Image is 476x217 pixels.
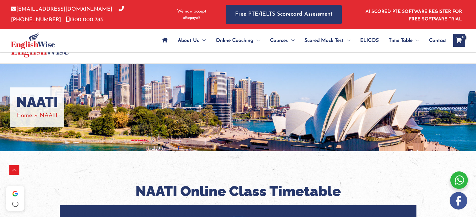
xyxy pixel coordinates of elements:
[362,4,465,25] aside: Header Widget 1
[199,30,206,52] span: Menu Toggle
[66,17,103,22] a: 1300 000 783
[450,192,467,210] img: white-facebook.png
[265,30,299,52] a: CoursesMenu Toggle
[216,30,253,52] span: Online Coaching
[60,182,417,201] h2: NAATI Online Class Timetable
[226,5,342,24] a: Free PTE/IELTS Scorecard Assessment
[288,30,294,52] span: Menu Toggle
[360,30,379,52] span: ELICOS
[11,7,112,12] a: [EMAIL_ADDRESS][DOMAIN_NAME]
[253,30,260,52] span: Menu Toggle
[39,113,58,119] span: NAATI
[305,30,344,52] span: Scored Mock Test
[16,111,58,121] nav: Breadcrumbs
[355,30,384,52] a: ELICOS
[270,30,288,52] span: Courses
[157,30,447,52] nav: Site Navigation: Main Menu
[412,30,419,52] span: Menu Toggle
[16,94,58,111] h1: NAATI
[178,30,199,52] span: About Us
[344,30,350,52] span: Menu Toggle
[366,9,462,22] a: AI SCORED PTE SOFTWARE REGISTER FOR FREE SOFTWARE TRIAL
[173,30,211,52] a: About UsMenu Toggle
[424,30,447,52] a: Contact
[453,34,465,47] a: View Shopping Cart, empty
[11,32,55,49] img: cropped-ew-logo
[183,16,200,20] img: Afterpay-Logo
[429,30,447,52] span: Contact
[211,30,265,52] a: Online CoachingMenu Toggle
[389,30,412,52] span: Time Table
[11,7,124,22] a: [PHONE_NUMBER]
[384,30,424,52] a: Time TableMenu Toggle
[177,8,206,15] span: We now accept
[16,113,32,119] a: Home
[299,30,355,52] a: Scored Mock TestMenu Toggle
